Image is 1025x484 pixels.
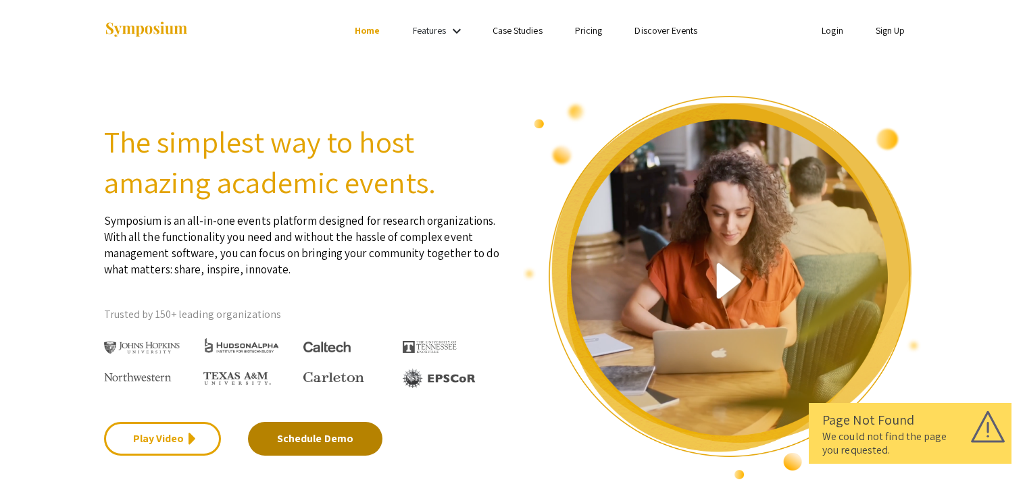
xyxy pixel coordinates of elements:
a: Login [822,24,843,36]
img: Johns Hopkins University [104,342,180,354]
h2: The simplest way to host amazing academic events. [104,122,503,203]
img: Northwestern [104,373,172,381]
a: Case Studies [493,24,543,36]
div: Page Not Found [822,410,998,430]
img: HudsonAlpha [203,338,280,353]
img: The University of Tennessee [403,341,457,353]
a: Home [355,24,380,36]
p: Trusted by 150+ leading organizations [104,304,503,325]
a: Pricing [575,24,603,36]
mat-icon: Expand Features list [449,23,465,39]
a: Schedule Demo [248,422,382,456]
a: Discover Events [634,24,697,36]
p: Symposium is an all-in-one events platform designed for research organizations. With all the func... [104,203,503,277]
img: Texas A&M University [203,372,271,385]
img: Symposium by ForagerOne [104,21,189,39]
img: Carleton [303,372,364,383]
a: Features [413,24,447,36]
div: We could not find the page you requested. [822,430,998,457]
a: Play Video [104,422,221,456]
a: Sign Up [876,24,905,36]
img: Caltech [303,342,351,353]
img: video overview of Symposium [523,95,922,481]
img: EPSCOR [403,369,477,388]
